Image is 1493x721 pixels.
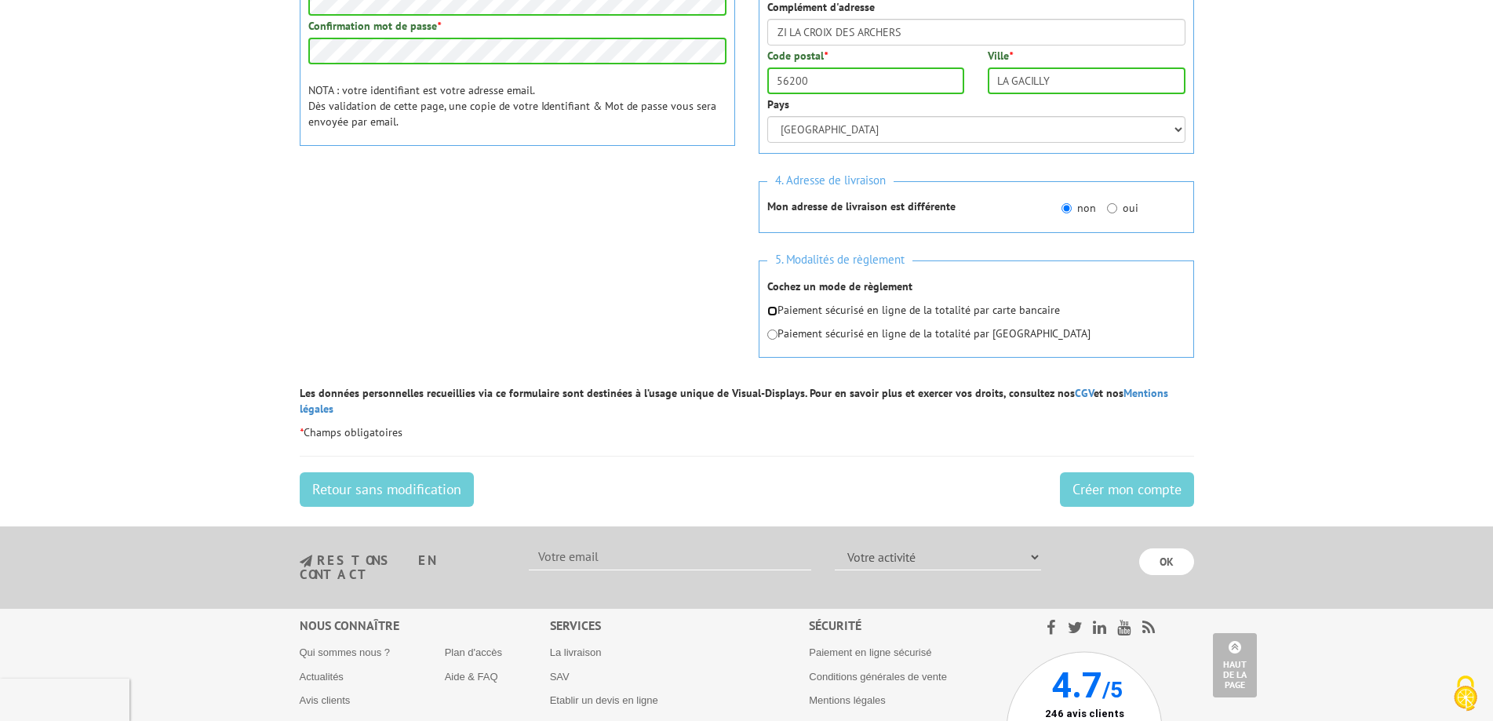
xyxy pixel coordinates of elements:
[767,48,828,64] label: Code postal
[300,694,351,706] a: Avis clients
[300,671,344,683] a: Actualités
[300,646,391,658] a: Qui sommes nous ?
[550,646,602,658] a: La livraison
[988,48,1013,64] label: Ville
[300,554,506,581] h3: restons en contact
[529,544,811,570] input: Votre email
[445,671,498,683] a: Aide & FAQ
[767,199,956,213] strong: Mon adresse de livraison est différente
[300,472,474,507] a: Retour sans modification
[300,173,538,235] iframe: reCAPTCHA
[767,249,912,271] span: 5. Modalités de règlement
[300,424,1194,440] p: Champs obligatoires
[767,326,1185,341] p: Paiement sécurisé en ligne de la totalité par [GEOGRAPHIC_DATA]
[308,18,441,34] label: Confirmation mot de passe
[767,279,912,293] strong: Cochez un mode de règlement
[300,386,1168,416] a: Mentions légales
[809,617,1006,635] div: Sécurité
[1075,386,1094,400] a: CGV
[809,671,947,683] a: Conditions générales de vente
[308,82,726,129] p: NOTA : votre identifiant est votre adresse email. Dès validation de cette page, une copie de votr...
[809,646,931,658] a: Paiement en ligne sécurisé
[1213,633,1257,697] a: Haut de la page
[300,386,1168,416] strong: Les données personnelles recueillies via ce formulaire sont destinées à l’usage unique de Visual-...
[767,170,894,191] span: 4. Adresse de livraison
[550,694,658,706] a: Etablir un devis en ligne
[1061,203,1072,213] input: non
[1107,203,1117,213] input: oui
[1139,548,1194,575] input: OK
[767,96,789,112] label: Pays
[1060,472,1194,507] input: Créer mon compte
[550,671,570,683] a: SAV
[1438,668,1493,721] button: Cookies (fenêtre modale)
[300,617,550,635] div: Nous connaître
[300,555,312,568] img: newsletter.jpg
[550,617,810,635] div: Services
[1061,200,1096,216] label: non
[767,302,1185,318] p: Paiement sécurisé en ligne de la totalité par carte bancaire
[1446,674,1485,713] img: Cookies (fenêtre modale)
[809,694,886,706] a: Mentions légales
[1107,200,1138,216] label: oui
[445,646,502,658] a: Plan d'accès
